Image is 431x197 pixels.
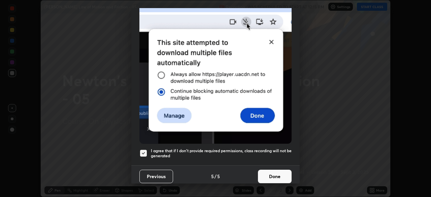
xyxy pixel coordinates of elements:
h4: / [214,173,217,180]
h5: I agree that if I don't provide required permissions, class recording will not be generated [151,148,292,159]
h4: 5 [217,173,220,180]
button: Previous [139,170,173,183]
button: Done [258,170,292,183]
h4: 5 [211,173,214,180]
